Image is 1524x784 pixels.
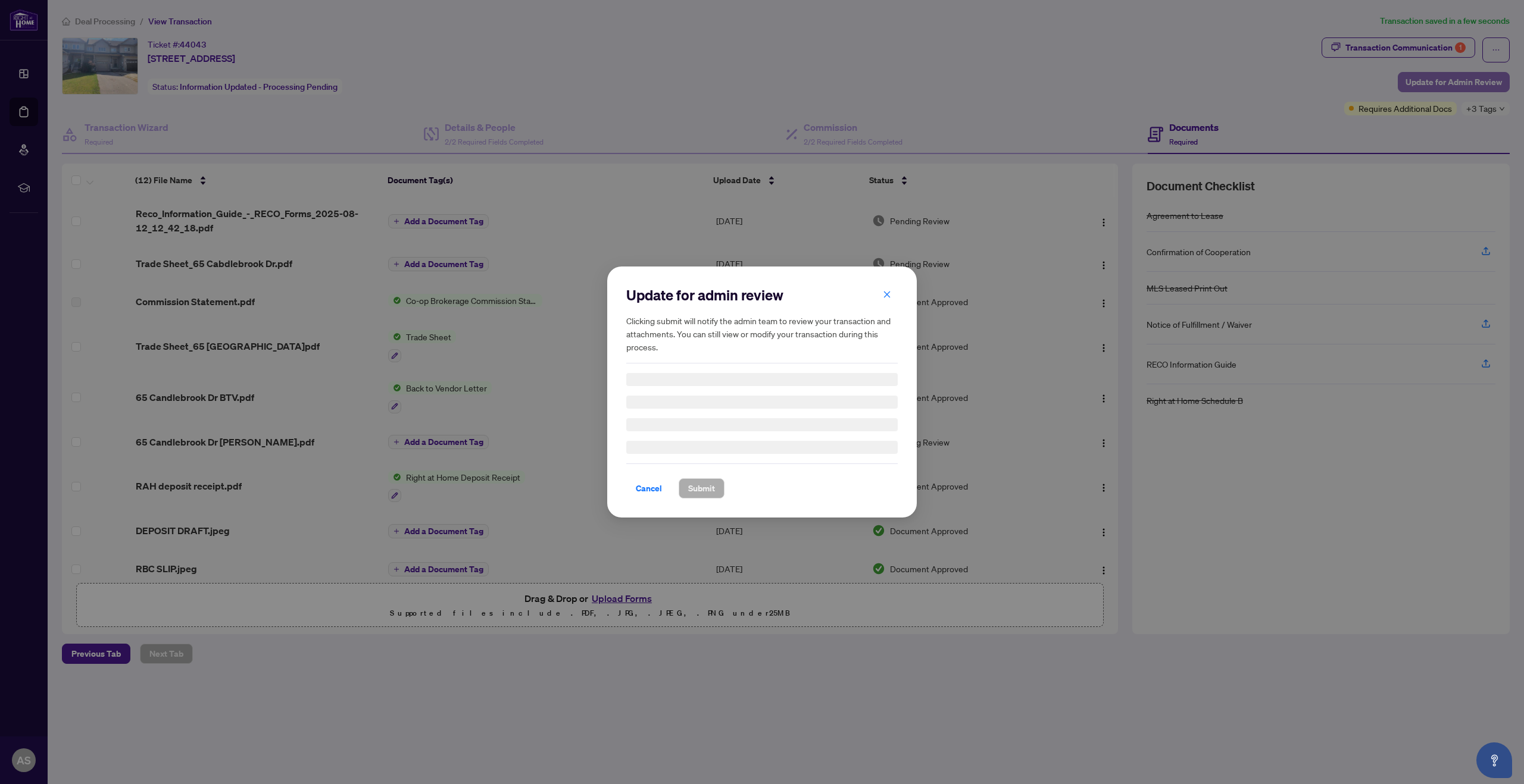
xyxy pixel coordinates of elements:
[626,286,898,305] h2: Update for admin review
[883,290,891,299] span: close
[626,314,898,353] h5: Clicking submit will notify the admin team to review your transaction and attachments. You can st...
[679,478,724,498] button: Submit
[626,478,672,498] button: Cancel
[636,479,662,498] span: Cancel
[1476,742,1512,778] button: Open asap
